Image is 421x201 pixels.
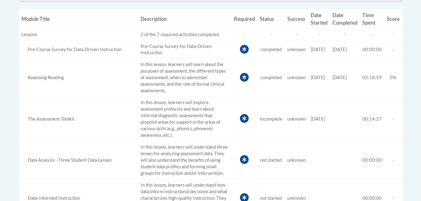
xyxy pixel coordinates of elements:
[362,157,382,163] span: 00:00:00
[22,157,136,164] div: In this lesson, learners will understand three lenses for analyzing assessment data. They will al...
[360,29,384,41] td: -
[232,29,257,41] td: -
[392,47,394,52] span: -
[392,195,394,201] span: -
[330,9,360,29] th: Date Completed
[232,9,257,29] th: Required
[287,47,306,52] span: unknown
[311,75,325,80] span: [DATE]
[287,157,306,163] span: unknown
[141,31,229,38] div: 2 of the 7 required activities completed
[332,75,347,80] span: [DATE]
[311,116,325,122] span: [DATE]
[362,195,382,201] span: 00:00:00
[138,141,232,179] td: In this lesson, learners will understand three lenses for analyzing assessment data. They will al...
[22,31,136,38] div: Lessons
[257,29,285,41] td: -
[261,75,282,80] span: completed
[138,9,232,29] th: Description
[308,29,330,41] td: -
[390,75,396,80] span: 0%
[308,9,330,29] th: Date Started
[260,157,282,163] span: not started
[287,75,306,80] span: unknown
[22,116,136,122] div: In this lesson, learners will explore assessment protocols and learn about informal diagnostic as...
[138,97,232,141] td: In this lesson, learners will explore assessment protocols and learn about informal diagnostic as...
[261,47,282,52] span: completed
[260,195,282,201] span: not started
[362,47,382,52] span: 00:00:00
[311,47,325,52] span: [DATE]
[285,9,308,29] th: Success
[285,29,308,41] td: -
[362,75,382,80] span: 02:18:19
[360,9,384,29] th: Time Spent
[392,32,394,37] span: -
[22,74,136,81] div: In this lesson, learners will learn about the purposes of assessment, the different types of asse...
[392,157,394,163] span: -
[260,116,282,122] span: incomplete
[287,195,306,201] span: unknown
[138,59,232,97] td: In this lesson, learners will learn about the purposes of assessment, the different types of asse...
[138,41,232,59] td: Pre-Course Survey for Data-Driven Instruction
[287,116,306,122] span: unknown
[330,29,360,41] td: -
[362,116,382,122] span: 00:14:27
[22,46,136,53] div: Pre-Course Survey for Data-Driven Instruction
[332,47,347,52] span: [DATE]
[19,9,138,29] th: Module Title
[257,9,285,29] th: Status
[392,116,394,122] span: -
[384,9,402,29] th: Score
